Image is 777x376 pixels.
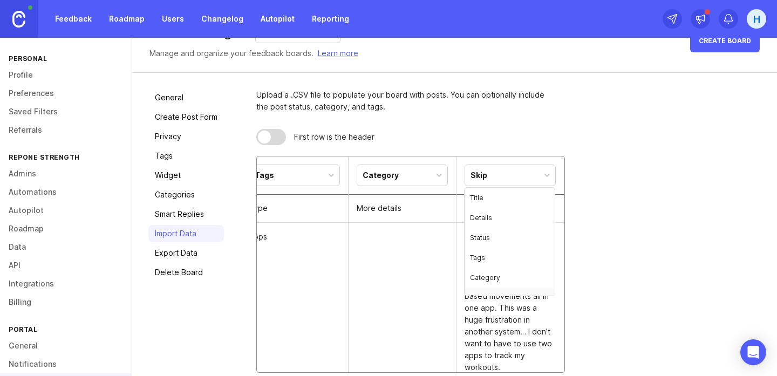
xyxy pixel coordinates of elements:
[465,208,555,228] div: Details
[465,228,555,248] div: Status
[148,244,224,262] a: Export Data
[255,169,274,181] div: Tags
[254,9,301,29] a: Autopilot
[148,264,224,281] a: Delete Board
[12,11,25,28] img: Canny Home
[305,9,356,29] a: Reporting
[465,248,555,268] div: Tags
[740,339,766,365] div: Open Intercom Messenger
[471,169,487,181] div: Skip
[148,167,224,184] a: Widget
[195,9,250,29] a: Changelog
[349,194,456,223] td: More details
[149,26,239,39] div: Board Settings
[148,206,224,223] a: Smart Replies
[286,133,374,141] div: First row is the header
[155,9,190,29] a: Users
[148,128,224,145] a: Privacy
[148,108,224,126] a: Create Post Form
[690,29,760,52] button: Create Board
[49,9,98,29] a: Feedback
[699,37,751,45] span: Create Board
[465,188,555,208] div: Title
[148,147,224,165] a: Tags
[103,9,151,29] a: Roadmap
[465,288,555,307] div: Skip
[256,89,553,113] div: Upload a .CSV file to populate your board with posts. You can optionally include the post status,...
[363,169,399,181] div: Category
[318,47,358,59] a: Learn more
[241,194,349,223] td: Type
[148,225,224,242] a: Import Data
[148,89,224,106] a: General
[148,186,224,203] a: Categories
[747,9,766,29] button: H
[465,268,555,288] div: Category
[149,47,358,59] div: Manage and organize your feedback boards.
